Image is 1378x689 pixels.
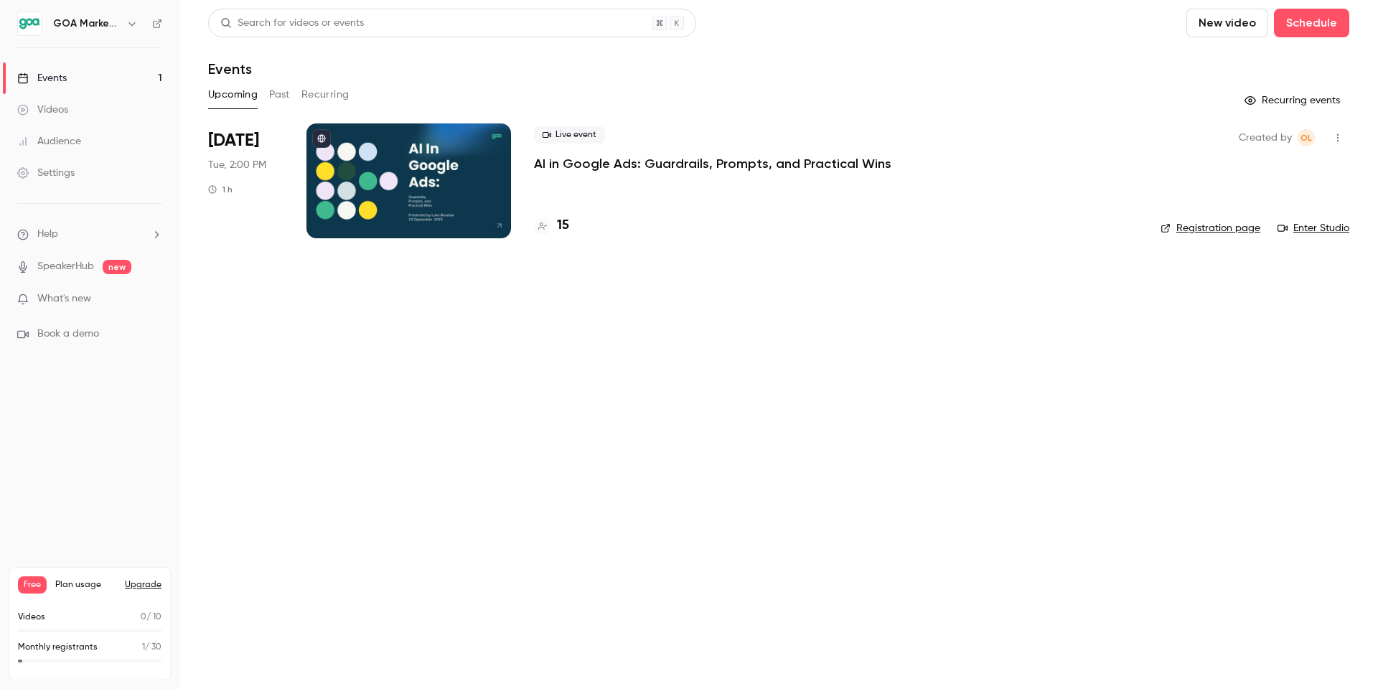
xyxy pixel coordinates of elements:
[18,576,47,594] span: Free
[1186,9,1268,37] button: New video
[301,83,350,106] button: Recurring
[141,613,146,622] span: 0
[18,611,45,624] p: Videos
[145,293,162,306] iframe: Noticeable Trigger
[37,227,58,242] span: Help
[208,123,283,238] div: Sep 23 Tue, 2:00 PM (Europe/London)
[1300,129,1312,146] span: OL
[1278,221,1349,235] a: Enter Studio
[208,83,258,106] button: Upcoming
[208,60,252,78] h1: Events
[55,579,116,591] span: Plan usage
[1238,89,1349,112] button: Recurring events
[17,227,162,242] li: help-dropdown-opener
[220,16,364,31] div: Search for videos or events
[534,155,891,172] a: AI in Google Ads: Guardrails, Prompts, and Practical Wins
[208,158,266,172] span: Tue, 2:00 PM
[37,259,94,274] a: SpeakerHub
[534,126,605,144] span: Live event
[1239,129,1292,146] span: Created by
[142,643,145,652] span: 1
[125,579,161,591] button: Upgrade
[269,83,290,106] button: Past
[534,216,569,235] a: 15
[18,12,41,35] img: GOA Marketing
[17,103,68,117] div: Videos
[18,641,98,654] p: Monthly registrants
[557,216,569,235] h4: 15
[17,71,67,85] div: Events
[208,129,259,152] span: [DATE]
[37,291,91,306] span: What's new
[1274,9,1349,37] button: Schedule
[142,641,161,654] p: / 30
[37,327,99,342] span: Book a demo
[17,166,75,180] div: Settings
[17,134,81,149] div: Audience
[1161,221,1260,235] a: Registration page
[141,611,161,624] p: / 10
[208,184,233,195] div: 1 h
[1298,129,1315,146] span: Olivia Lauridsen
[103,260,131,274] span: new
[53,17,121,31] h6: GOA Marketing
